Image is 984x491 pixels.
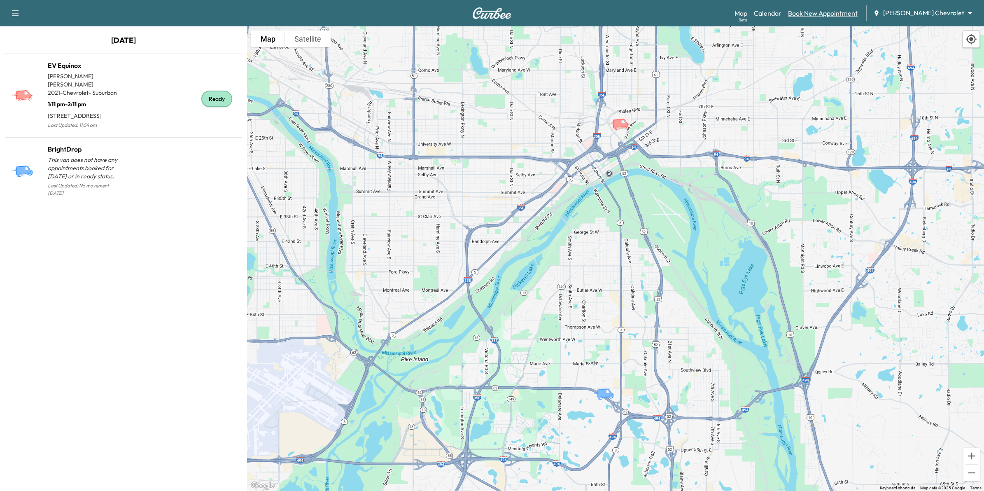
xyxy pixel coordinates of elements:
[920,486,965,490] span: Map data ©2025 Google
[251,30,285,47] button: Show street map
[201,91,232,107] div: Ready
[735,8,747,18] a: MapBeta
[609,110,637,124] gmp-advanced-marker: EV Equinox
[739,17,747,23] div: Beta
[48,97,124,108] p: 1:11 pm - 2:11 pm
[48,61,124,70] h1: EV Equinox
[880,485,915,491] button: Keyboard shortcuts
[788,8,858,18] a: Book New Appointment
[970,486,982,490] a: Terms (opens in new tab)
[754,8,781,18] a: Calendar
[963,30,980,48] div: Recenter map
[48,180,124,199] p: Last Updated: No movement [DATE]
[285,30,331,47] button: Show satellite imagery
[883,8,964,18] span: [PERSON_NAME] Chevrolet
[472,7,512,19] img: Curbee Logo
[48,89,124,97] p: 2021 - Chevrolet - Suburban
[48,156,124,180] p: This van does not have any appointments booked for [DATE] or in ready status.
[249,480,276,491] a: Open this area in Google Maps (opens a new window)
[963,465,980,481] button: Zoom out
[593,379,622,394] gmp-advanced-marker: BrightDrop
[963,448,980,464] button: Zoom in
[48,108,124,120] p: [STREET_ADDRESS]
[48,144,124,154] h1: BrightDrop
[249,480,276,491] img: Google
[48,72,124,89] p: [PERSON_NAME] [PERSON_NAME]
[48,120,124,131] p: Last Updated: 11:54 am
